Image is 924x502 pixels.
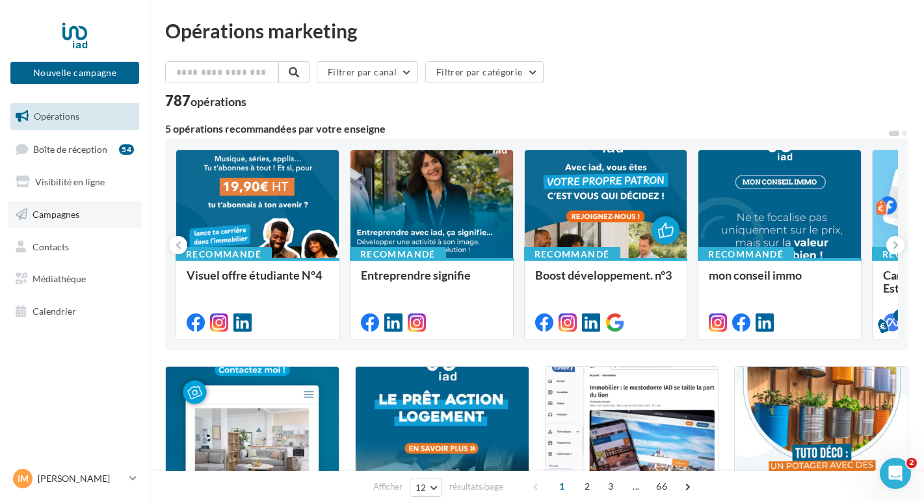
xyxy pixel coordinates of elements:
span: Médiathèque [33,273,86,284]
button: Filtrer par catégorie [425,61,544,83]
div: opérations [191,96,246,107]
span: Contacts [33,241,69,252]
button: Nouvelle campagne [10,62,139,84]
button: Filtrer par canal [317,61,418,83]
span: 3 [600,476,621,497]
span: mon conseil immo [709,268,802,282]
div: Recommandé [698,247,794,261]
div: Recommandé [176,247,272,261]
span: 1 [551,476,572,497]
a: Opérations [8,103,142,130]
span: Entreprendre signifie [361,268,471,282]
div: 54 [119,144,134,155]
span: Calendrier [33,306,76,317]
span: résultats/page [449,481,503,493]
a: Calendrier [8,298,142,325]
a: Contacts [8,233,142,261]
span: ... [626,476,646,497]
iframe: Intercom live chat [880,458,911,489]
span: 12 [416,482,427,493]
span: 66 [651,476,672,497]
div: 5 [893,310,905,321]
div: 787 [165,94,246,108]
a: Campagnes [8,201,142,228]
div: Recommandé [350,247,446,261]
span: Afficher [373,481,403,493]
div: Opérations marketing [165,21,908,40]
span: Visuel offre étudiante N°4 [187,268,322,282]
p: [PERSON_NAME] [38,472,124,485]
button: 12 [410,479,443,497]
span: IM [18,472,29,485]
span: Campagnes [33,209,79,220]
span: Visibilité en ligne [35,176,105,187]
a: Boîte de réception54 [8,135,142,163]
span: Boost développement. n°3 [535,268,672,282]
a: Médiathèque [8,265,142,293]
span: 2 [906,458,917,468]
a: IM [PERSON_NAME] [10,466,139,491]
span: Opérations [34,111,79,122]
span: 2 [577,476,598,497]
div: Recommandé [524,247,620,261]
span: Boîte de réception [33,143,107,154]
div: 5 opérations recommandées par votre enseigne [165,124,888,134]
a: Visibilité en ligne [8,168,142,196]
